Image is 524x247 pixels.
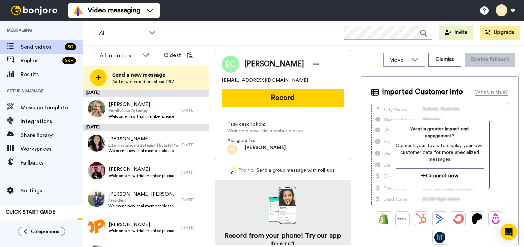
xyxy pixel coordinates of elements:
[88,135,105,152] img: 47958b42-8dd7-42de-b596-54ecd56456b4.jpg
[490,213,501,224] img: Drip
[62,57,76,64] div: 99 +
[465,53,515,67] button: Disable fallback
[21,159,83,167] span: Fallbacks
[21,117,83,126] span: Integrations
[269,187,296,224] img: download
[471,213,483,224] img: Patreon
[222,77,308,84] span: [EMAIL_ADDRESS][DOMAIN_NAME]
[108,148,178,154] span: Welcome new trial member please
[31,229,59,234] span: Collapse menu
[227,144,238,155] img: d11cd98d-fcd2-43d4-8a3b-e07d95f02558.png
[215,167,351,174] div: - Send a group message with roll-ups
[480,26,520,40] button: Upgrade
[231,167,237,174] img: magic-wand.svg
[181,142,206,148] div: [DATE]
[245,144,286,155] span: [PERSON_NAME]
[112,79,174,85] span: Add new contact or upload CSV
[99,29,145,37] span: All
[181,197,206,203] div: [DATE]
[112,71,174,79] span: Send a new message
[108,142,178,148] span: Life Insurance Strategist | Estate Planner
[382,87,463,97] span: Imported Customer Info
[83,90,209,97] div: [DATE]
[439,26,473,40] button: Invite
[6,218,15,224] span: 60%
[109,166,174,173] span: [PERSON_NAME]
[21,103,83,112] span: Message template
[21,145,83,153] span: Workspaces
[227,121,276,128] span: Task description :
[109,113,174,119] span: Welcome new trial member please
[159,48,198,62] button: Oldest
[108,198,178,203] span: President
[21,131,83,139] span: Share library
[108,203,178,209] span: Welcome new trial member please
[21,43,62,51] span: Send videos
[244,59,304,69] span: [PERSON_NAME]
[18,227,65,236] button: Collapse menu
[227,128,303,135] span: Welcome new trial member please
[453,213,464,224] img: ConvertKit
[434,232,445,243] img: GoHighLevel
[65,43,76,50] div: 30
[109,228,174,234] span: Welcome new trial member please
[21,57,59,65] span: Replies
[109,221,174,228] span: [PERSON_NAME]
[99,51,139,60] div: All members
[396,126,484,139] span: Want a greater impact and engagement?
[109,108,174,113] span: Family Law Attorney
[88,100,105,117] img: 96df3ea8-b8cd-455e-9be5-59bd0e6a9912.jpg
[396,168,484,183] button: Connect now
[222,56,239,73] img: Image of Elizabeth Coleman
[397,213,408,224] img: Ontraport
[109,173,174,178] span: Welcome new trial member please
[108,191,178,198] span: [PERSON_NAME] [PERSON_NAME]
[396,142,484,163] span: Connect your tools to display your own customer data for more specialized messages
[416,213,427,224] img: Hubspot
[181,108,206,113] div: [DATE]
[222,89,344,107] button: Record
[88,162,105,179] img: a4cc08fd-aa9f-4bcf-9109-f33025d3f372.jpg
[73,5,84,16] img: vm-color.svg
[88,6,140,15] span: Video messaging
[77,218,83,224] div: Tooltip anchor
[109,101,174,108] span: [PERSON_NAME]
[501,224,517,240] div: Open Intercom Messenger
[434,213,445,224] img: ActiveCampaign
[475,88,508,96] div: What is this?
[181,225,206,230] div: [DATE]
[389,56,408,64] span: Move
[428,53,461,67] button: Dismiss
[108,136,178,142] span: [PERSON_NAME]
[8,6,60,15] img: bj-logo-header-white.svg
[88,217,105,235] img: 9be2c306-e1cc-44c6-b66a-19e5353c150b.png
[378,213,389,224] img: Shopify
[88,190,105,207] img: b6430065-ee40-4031-adb5-2b071524d79a.jpg
[6,210,55,215] span: QUICK START GUIDE
[227,137,276,144] span: Assigned to:
[83,124,209,131] div: [DATE]
[21,70,83,79] span: Results
[181,170,206,175] div: [DATE]
[231,167,254,174] a: Pro tip
[21,187,83,195] span: Settings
